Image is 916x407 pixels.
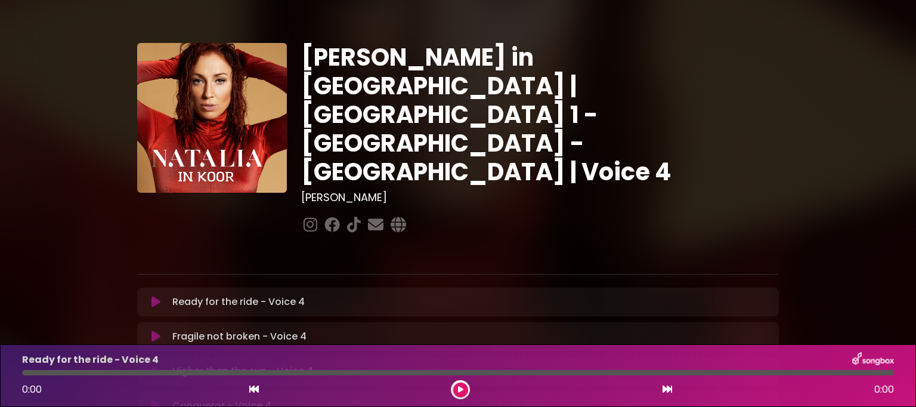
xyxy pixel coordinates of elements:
[137,43,287,193] img: YTVS25JmS9CLUqXqkEhs
[852,352,894,368] img: songbox-logo-white.png
[22,383,42,396] span: 0:00
[172,295,305,309] p: Ready for the ride - Voice 4
[22,353,159,367] p: Ready for the ride - Voice 4
[874,383,894,397] span: 0:00
[172,329,307,344] p: Fragile not broken - Voice 4
[301,43,779,186] h1: [PERSON_NAME] in [GEOGRAPHIC_DATA] | [GEOGRAPHIC_DATA] 1 - [GEOGRAPHIC_DATA] - [GEOGRAPHIC_DATA] ...
[301,191,779,204] h3: [PERSON_NAME]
